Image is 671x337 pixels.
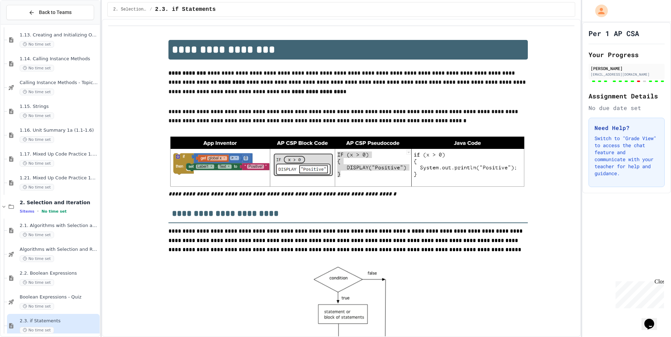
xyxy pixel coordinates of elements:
[613,278,664,308] iframe: chat widget
[37,208,39,214] span: •
[20,294,98,300] span: Boolean Expressions - Quiz
[113,7,147,12] span: 2. Selection and Iteration
[594,135,659,177] p: Switch to "Grade View" to access the chat feature and communicate with your teacher for help and ...
[588,3,610,19] div: My Account
[20,89,54,95] span: No time set
[594,124,659,132] h3: Need Help?
[20,247,98,253] span: Algorithms with Selection and Repetition - Topic 2.1
[150,7,152,12] span: /
[20,112,54,119] span: No time set
[41,209,67,214] span: No time set
[20,327,54,333] span: No time set
[20,104,98,110] span: 1.15. Strings
[642,309,664,330] iframe: chat widget
[20,136,54,143] span: No time set
[20,32,98,38] span: 1.13. Creating and Initializing Objects: Constructors
[20,65,54,71] span: No time set
[20,199,98,206] span: 2. Selection and Iteration
[155,5,216,14] span: 2.3. if Statements
[20,184,54,191] span: No time set
[6,5,94,20] button: Back to Teams
[20,56,98,62] span: 1.14. Calling Instance Methods
[20,41,54,48] span: No time set
[20,151,98,157] span: 1.17. Mixed Up Code Practice 1.1-1.6
[20,209,34,214] span: 5 items
[20,160,54,167] span: No time set
[589,28,639,38] h1: Per 1 AP CSA
[20,128,98,133] span: 1.16. Unit Summary 1a (1.1-1.6)
[20,80,98,86] span: Calling Instance Methods - Topic 1.14
[20,255,54,262] span: No time set
[20,279,54,286] span: No time set
[589,104,665,112] div: No due date set
[20,318,98,324] span: 2.3. if Statements
[3,3,48,44] div: Chat with us now!Close
[20,175,98,181] span: 1.21. Mixed Up Code Practice 1b (1.7-1.15)
[589,91,665,101] h2: Assignment Details
[589,50,665,60] h2: Your Progress
[20,223,98,229] span: 2.1. Algorithms with Selection and Repetition
[591,72,663,77] div: [EMAIL_ADDRESS][DOMAIN_NAME]
[591,65,663,71] div: [PERSON_NAME]
[20,303,54,310] span: No time set
[39,9,72,16] span: Back to Teams
[20,270,98,276] span: 2.2. Boolean Expressions
[20,232,54,238] span: No time set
